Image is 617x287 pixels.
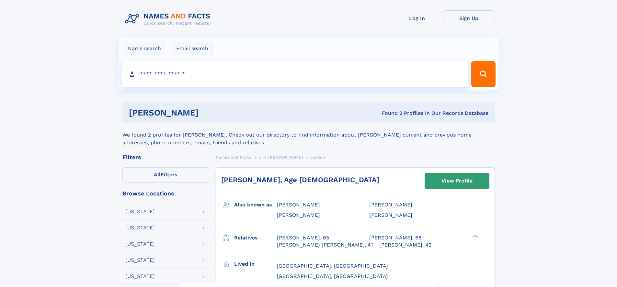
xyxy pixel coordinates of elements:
[129,109,290,117] h1: [PERSON_NAME]
[125,225,155,230] div: [US_STATE]
[234,232,277,243] h3: Relatives
[277,273,388,279] span: [GEOGRAPHIC_DATA], [GEOGRAPHIC_DATA]
[125,209,155,214] div: [US_STATE]
[125,241,155,247] div: [US_STATE]
[277,234,329,241] a: [PERSON_NAME], 65
[441,173,473,188] div: View Profile
[369,234,422,241] a: [PERSON_NAME], 68
[125,274,155,279] div: [US_STATE]
[258,153,261,161] a: L
[122,191,209,196] div: Browse Locations
[369,202,412,208] span: [PERSON_NAME]
[122,10,216,28] img: Logo Names and Facts
[471,61,495,87] button: Search Button
[290,110,488,117] div: Found 2 Profiles In Our Records Database
[369,212,412,218] span: [PERSON_NAME]
[258,155,261,160] span: L
[122,61,469,87] input: search input
[172,42,212,55] label: Email search
[234,259,277,270] h3: Lived in
[277,202,320,208] span: [PERSON_NAME]
[154,171,161,178] span: All
[234,199,277,210] h3: Also known as
[122,154,209,160] div: Filters
[221,176,379,184] a: [PERSON_NAME], Age [DEMOGRAPHIC_DATA]
[122,123,495,147] div: We found 2 profiles for [PERSON_NAME]. Check out our directory to find information about [PERSON_...
[125,258,155,263] div: [US_STATE]
[471,234,479,238] div: ❯
[391,10,443,26] a: Log In
[277,241,373,248] a: [PERSON_NAME] [PERSON_NAME], 41
[268,153,303,161] a: [PERSON_NAME]
[124,42,165,55] label: Name search
[379,241,431,248] a: [PERSON_NAME], 42
[425,173,489,189] a: View Profile
[277,263,388,269] span: [GEOGRAPHIC_DATA], [GEOGRAPHIC_DATA]
[310,155,325,160] span: Jayden
[216,153,251,161] a: Names and Facts
[443,10,495,26] a: Sign Up
[277,212,320,218] span: [PERSON_NAME]
[122,167,209,183] label: Filters
[268,155,303,160] span: [PERSON_NAME]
